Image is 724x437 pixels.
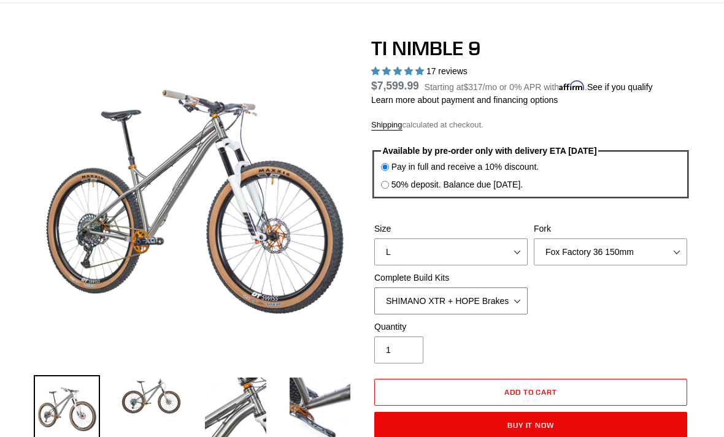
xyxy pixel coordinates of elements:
[463,82,482,92] span: $317
[371,37,690,60] h1: TI NIMBLE 9
[374,272,528,284] label: Complete Build Kits
[371,95,558,105] a: Learn more about payment and financing options
[425,78,653,94] p: Starting at /mo or 0% APR with .
[374,379,687,406] button: Add to cart
[534,222,687,235] label: Fork
[426,66,468,76] span: 17 reviews
[371,119,690,131] div: calculated at checkout.
[587,82,653,92] a: See if you qualify - Learn more about Affirm Financing (opens in modal)
[381,145,599,158] legend: Available by pre-order only with delivery ETA [DATE]
[371,120,402,131] a: Shipping
[391,161,539,173] label: Pay in full and receive a 10% discount.
[374,321,528,333] label: Quantity
[371,66,426,76] span: 4.88 stars
[504,387,558,397] span: Add to cart
[374,222,528,235] label: Size
[559,80,585,91] span: Affirm
[371,80,419,92] span: $7,599.99
[118,375,185,417] img: Load image into Gallery viewer, TI NIMBLE 9
[391,178,523,191] label: 50% deposit. Balance due [DATE].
